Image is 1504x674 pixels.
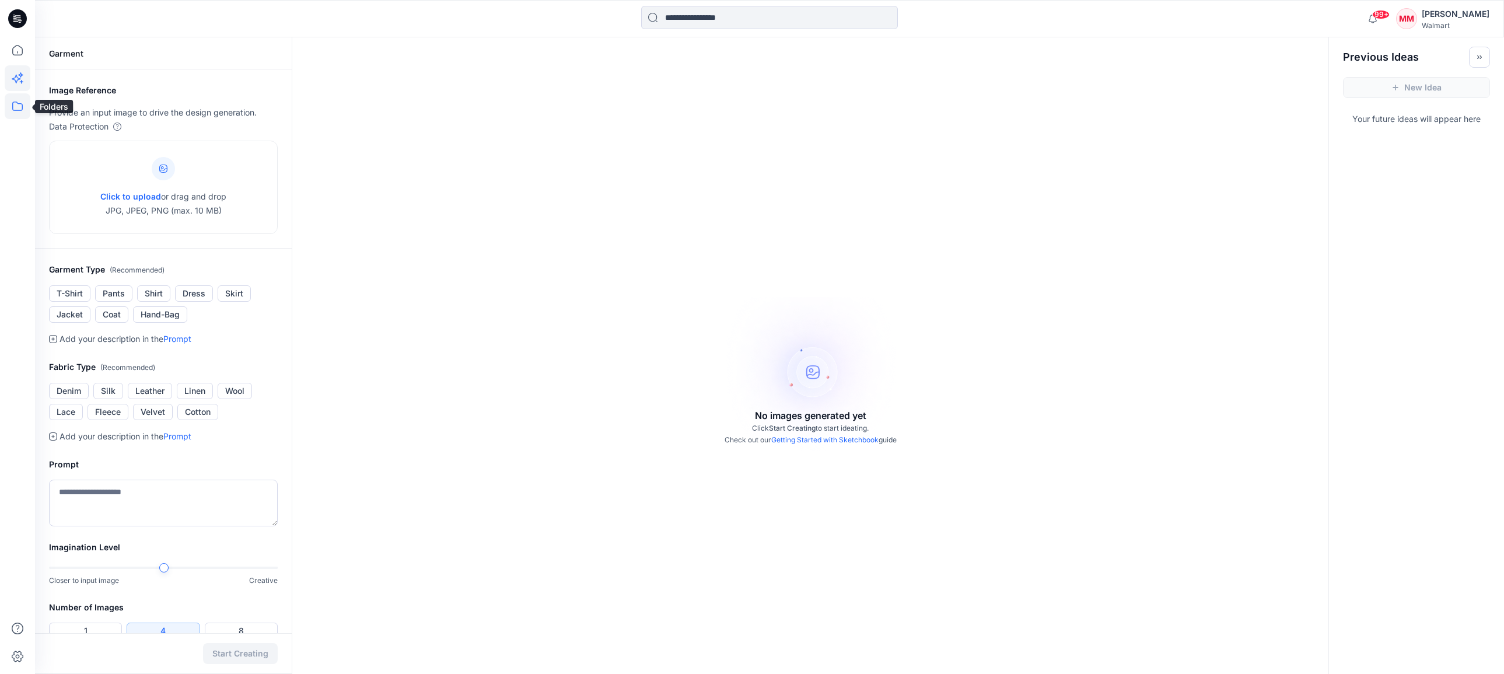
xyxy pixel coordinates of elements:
button: Coat [95,306,128,323]
button: Skirt [218,285,251,302]
p: Your future ideas will appear here [1329,107,1504,126]
a: Prompt [163,431,191,441]
button: T-Shirt [49,285,90,302]
button: Shirt [137,285,170,302]
h2: Previous Ideas [1343,50,1419,64]
button: Leather [128,383,172,399]
span: ( Recommended ) [110,266,165,274]
div: [PERSON_NAME] [1422,7,1489,21]
p: Add your description in the [60,429,191,443]
div: MM [1396,8,1417,29]
h2: Imagination Level [49,540,278,554]
span: Click to upload [100,191,161,201]
button: 4 [127,623,200,639]
h2: Image Reference [49,83,278,97]
button: 1 [49,623,122,639]
button: Linen [177,383,213,399]
h2: Prompt [49,458,278,472]
button: Denim [49,383,89,399]
p: Data Protection [49,120,109,134]
h2: Fabric Type [49,360,278,375]
div: Walmart [1422,21,1489,30]
button: Hand-Bag [133,306,187,323]
button: Dress [175,285,213,302]
p: Closer to input image [49,575,119,586]
button: Pants [95,285,132,302]
p: Add your description in the [60,332,191,346]
p: Creative [249,575,278,586]
button: 8 [205,623,278,639]
button: Toggle idea bar [1469,47,1490,68]
a: Getting Started with Sketchbook [771,435,879,444]
button: Cotton [177,404,218,420]
button: Jacket [49,306,90,323]
p: No images generated yet [755,408,866,422]
button: Velvet [133,404,173,420]
span: Start Creating [769,424,816,432]
a: Prompt [163,334,191,344]
p: Click to start ideating. Check out our guide [725,422,897,446]
span: 99+ [1372,10,1390,19]
h2: Garment Type [49,263,278,277]
button: Fleece [88,404,128,420]
span: ( Recommended ) [100,363,155,372]
button: Lace [49,404,83,420]
p: or drag and drop JPG, JPEG, PNG (max. 10 MB) [100,190,226,218]
button: Wool [218,383,252,399]
h2: Number of Images [49,600,278,614]
p: Provide an input image to drive the design generation. [49,106,278,120]
button: Silk [93,383,123,399]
